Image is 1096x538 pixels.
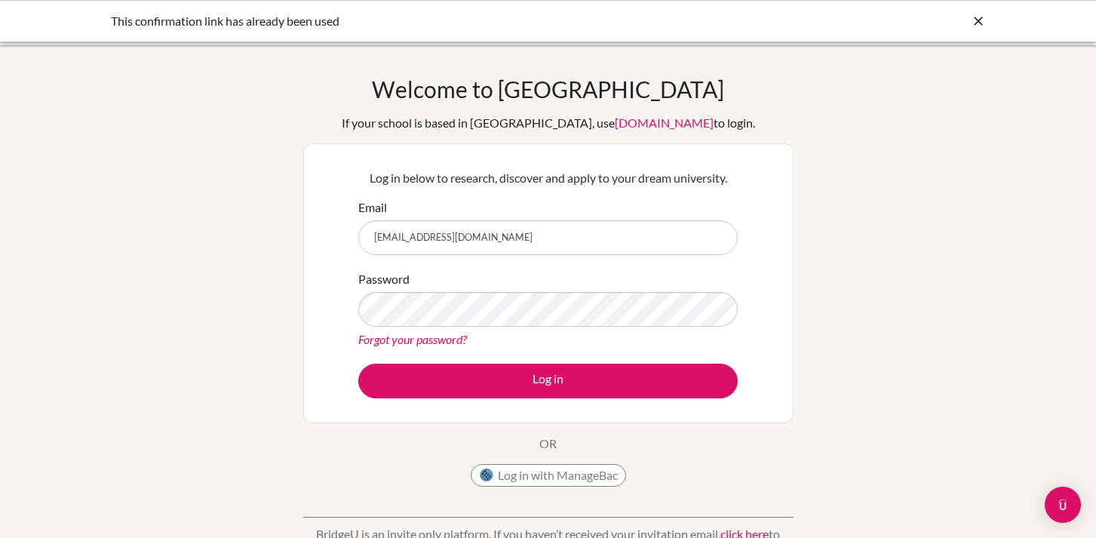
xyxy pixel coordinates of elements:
p: Log in below to research, discover and apply to your dream university. [358,169,738,187]
div: If your school is based in [GEOGRAPHIC_DATA], use to login. [342,114,755,132]
button: Log in with ManageBac [471,464,626,487]
h1: Welcome to [GEOGRAPHIC_DATA] [372,75,724,103]
a: [DOMAIN_NAME] [615,115,714,130]
a: Forgot your password? [358,332,467,346]
div: Open Intercom Messenger [1045,487,1081,523]
div: This confirmation link has already been used [111,12,760,30]
label: Email [358,198,387,217]
p: OR [539,435,557,453]
label: Password [358,270,410,288]
button: Log in [358,364,738,398]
